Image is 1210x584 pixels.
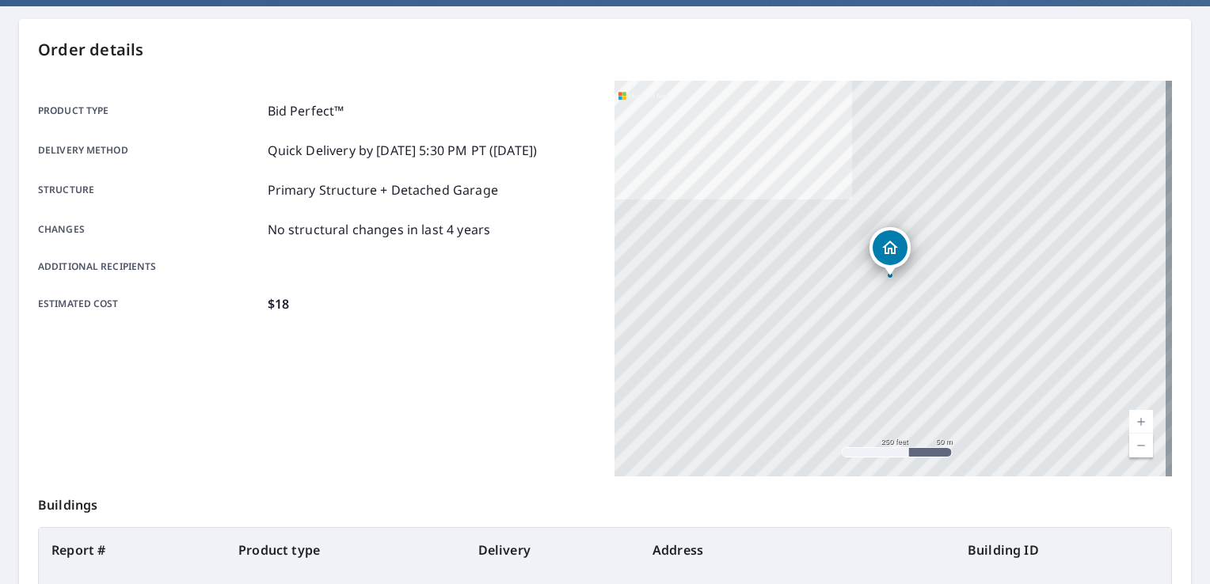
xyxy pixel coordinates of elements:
[226,528,466,572] th: Product type
[38,476,1172,527] p: Buildings
[268,294,289,313] p: $18
[268,180,498,199] p: Primary Structure + Detached Garage
[38,38,1172,62] p: Order details
[268,141,538,160] p: Quick Delivery by [DATE] 5:30 PM PT ([DATE])
[38,294,261,313] p: Estimated cost
[1129,434,1153,457] a: Current Level 17, Zoom Out
[268,101,344,120] p: Bid Perfect™
[38,101,261,120] p: Product type
[38,220,261,239] p: Changes
[640,528,955,572] th: Address
[38,141,261,160] p: Delivery method
[268,220,491,239] p: No structural changes in last 4 years
[955,528,1171,572] th: Building ID
[466,528,640,572] th: Delivery
[38,260,261,274] p: Additional recipients
[1129,410,1153,434] a: Current Level 17, Zoom In
[39,528,226,572] th: Report #
[869,227,911,276] div: Dropped pin, building 1, Residential property, 218 Nautilus Dr Beach Haven, NJ 08008
[38,180,261,199] p: Structure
